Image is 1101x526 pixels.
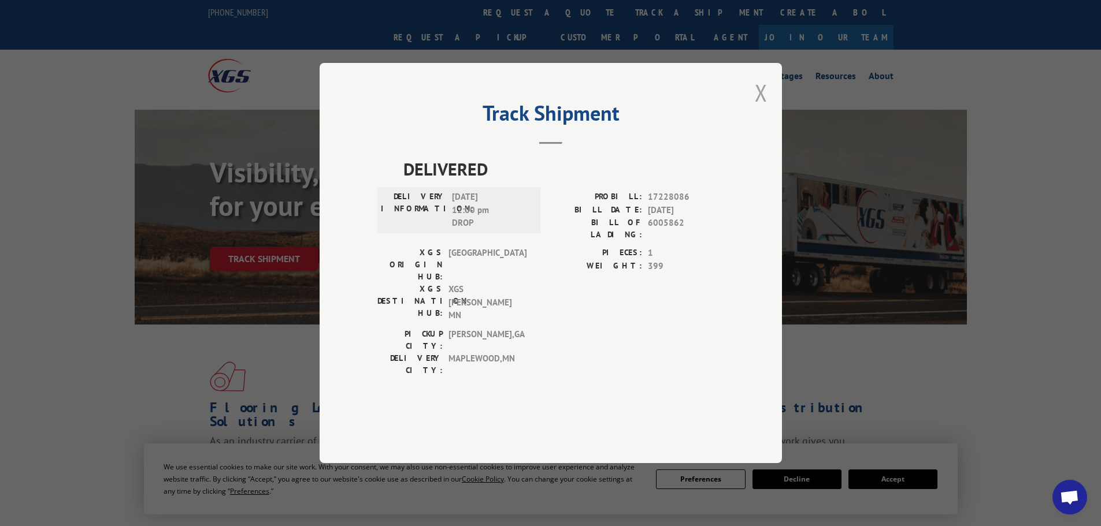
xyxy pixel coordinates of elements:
[648,260,724,273] span: 399
[377,247,443,283] label: XGS ORIGIN HUB:
[377,352,443,376] label: DELIVERY CITY:
[648,204,724,217] span: [DATE]
[648,217,724,241] span: 6005862
[377,328,443,352] label: PICKUP CITY:
[403,156,724,182] span: DELIVERED
[551,217,642,241] label: BILL OF LADING:
[381,191,446,230] label: DELIVERY INFORMATION:
[551,204,642,217] label: BILL DATE:
[448,352,527,376] span: MAPLEWOOD , MN
[448,247,527,283] span: [GEOGRAPHIC_DATA]
[377,283,443,322] label: XGS DESTINATION HUB:
[1052,480,1087,514] a: Open chat
[648,247,724,260] span: 1
[448,283,527,322] span: XGS [PERSON_NAME] MN
[551,191,642,204] label: PROBILL:
[377,105,724,127] h2: Track Shipment
[551,247,642,260] label: PIECES:
[755,77,768,108] button: Close modal
[648,191,724,204] span: 17228086
[448,328,527,352] span: [PERSON_NAME] , GA
[551,260,642,273] label: WEIGHT:
[452,191,530,230] span: [DATE] 12:00 pm DROP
